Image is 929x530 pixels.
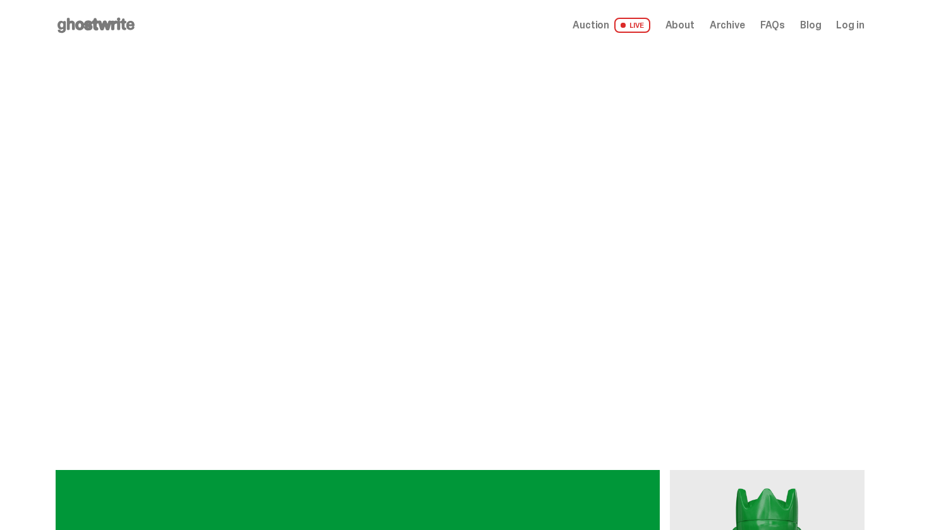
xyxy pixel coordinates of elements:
[836,20,864,30] a: Log in
[665,20,695,30] a: About
[573,18,650,33] a: Auction LIVE
[710,20,745,30] a: Archive
[614,18,650,33] span: LIVE
[800,20,821,30] a: Blog
[573,20,609,30] span: Auction
[760,20,785,30] a: FAQs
